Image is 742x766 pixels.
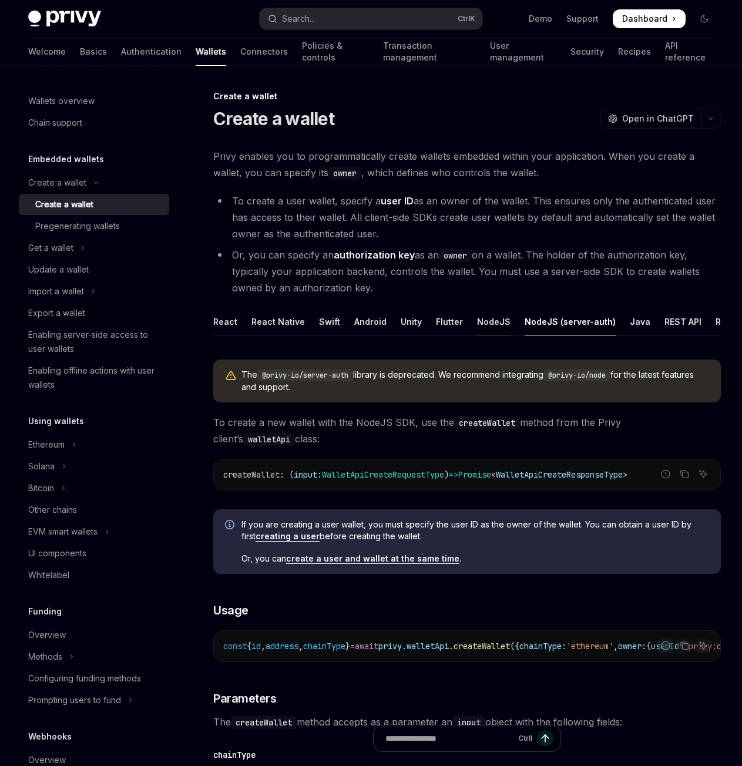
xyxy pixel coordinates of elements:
a: Configuring funding methods [19,668,169,689]
span: Open in ChatGPT [622,113,694,125]
span: > [623,469,627,480]
div: Methods [28,650,62,664]
span: = [350,641,355,651]
div: Wallets overview [28,94,95,108]
code: createWallet [231,716,297,729]
h5: Funding [28,604,62,619]
div: Configuring funding methods [28,671,141,686]
div: Chain support [28,116,82,130]
span: chainType [303,641,345,651]
span: ) [444,469,449,480]
code: @privy-io/node [543,369,610,381]
button: Toggle EVM smart wallets section [19,521,169,542]
a: Authentication [121,38,182,66]
button: Report incorrect code [658,638,673,653]
a: Welcome [28,38,66,66]
a: Recipes [618,38,651,66]
div: Create a wallet [28,176,86,190]
span: Dashboard [622,13,667,25]
span: { [646,641,651,651]
h5: Embedded wallets [28,152,104,166]
div: Import a wallet [28,284,84,298]
button: Toggle Create a wallet section [19,172,169,193]
div: Bitcoin [28,481,54,495]
div: Unity [401,308,422,335]
div: Ethereum [28,438,65,452]
span: input [294,469,317,480]
span: The library is deprecated. We recommend integrating for the latest features and support. [241,369,709,393]
div: REST API [664,308,701,335]
a: Create a wallet [19,194,169,215]
h1: Create a wallet [213,108,334,129]
span: The method accepts as a parameter an object with the following fields: [213,714,721,730]
div: EVM smart wallets [28,525,98,539]
button: Copy the contents from the code block [677,466,692,482]
span: , [298,641,303,651]
span: , [613,641,618,651]
button: Open search [260,8,482,29]
div: Get a wallet [28,241,73,255]
button: Toggle dark mode [695,9,714,28]
a: Enabling offline actions with user wallets [19,360,169,395]
h5: Webhooks [28,730,72,744]
a: Demo [529,13,552,25]
a: Pregenerating wallets [19,216,169,237]
li: To create a user wallet, specify a as an owner of the wallet. This ensures only the authenticated... [213,193,721,242]
span: address [266,641,298,651]
button: Open in ChatGPT [600,109,701,129]
span: Privy enables you to programmatically create wallets embedded within your application. When you c... [213,148,721,181]
a: API reference [665,38,714,66]
span: WalletApiCreateRequestType [322,469,444,480]
button: Toggle Get a wallet section [19,237,169,258]
strong: authorization key [334,249,415,261]
li: Or, you can specify an as an on a wallet. The holder of the authorization key, typically your app... [213,247,721,296]
div: Create a wallet [213,90,721,102]
svg: Info [225,520,237,532]
div: Prompting users to fund [28,693,121,707]
a: create a user and wallet at the same time [286,553,459,564]
span: Or, you can . [241,553,709,565]
a: Whitelabel [19,565,169,586]
a: Dashboard [613,9,686,28]
div: Overview [28,628,66,642]
a: creating a user [256,531,320,542]
span: { [247,641,251,651]
div: Swift [319,308,340,335]
a: Chain support [19,112,169,133]
span: const [223,641,247,651]
code: owner [328,167,361,180]
span: userId: [651,641,684,651]
div: React Native [251,308,305,335]
svg: Warning [225,370,237,382]
strong: user ID [381,195,414,207]
a: Security [570,38,604,66]
a: Transaction management [383,38,476,66]
span: privy [378,641,402,651]
span: WalletApiCreateResponseType [496,469,623,480]
button: Toggle Ethereum section [19,434,169,455]
img: dark logo [28,11,101,27]
span: < [491,469,496,480]
div: Android [354,308,387,335]
button: Report incorrect code [658,466,673,482]
a: Enabling server-side access to user wallets [19,324,169,360]
span: id [251,641,261,651]
div: NodeJS [477,308,511,335]
div: Create a wallet [35,197,93,211]
a: Export a wallet [19,303,169,324]
a: Basics [80,38,107,66]
span: chainType: [519,641,566,651]
input: Ask a question... [385,725,513,751]
span: createWallet [223,469,280,480]
a: Support [566,13,599,25]
a: Update a wallet [19,259,169,280]
div: Update a wallet [28,263,89,277]
button: Send message [537,730,553,747]
button: Toggle Import a wallet section [19,281,169,302]
a: UI components [19,543,169,564]
span: } [345,641,350,651]
a: Overview [19,624,169,646]
div: Rust [716,308,734,335]
h5: Using wallets [28,414,84,428]
a: Wallets [196,38,226,66]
